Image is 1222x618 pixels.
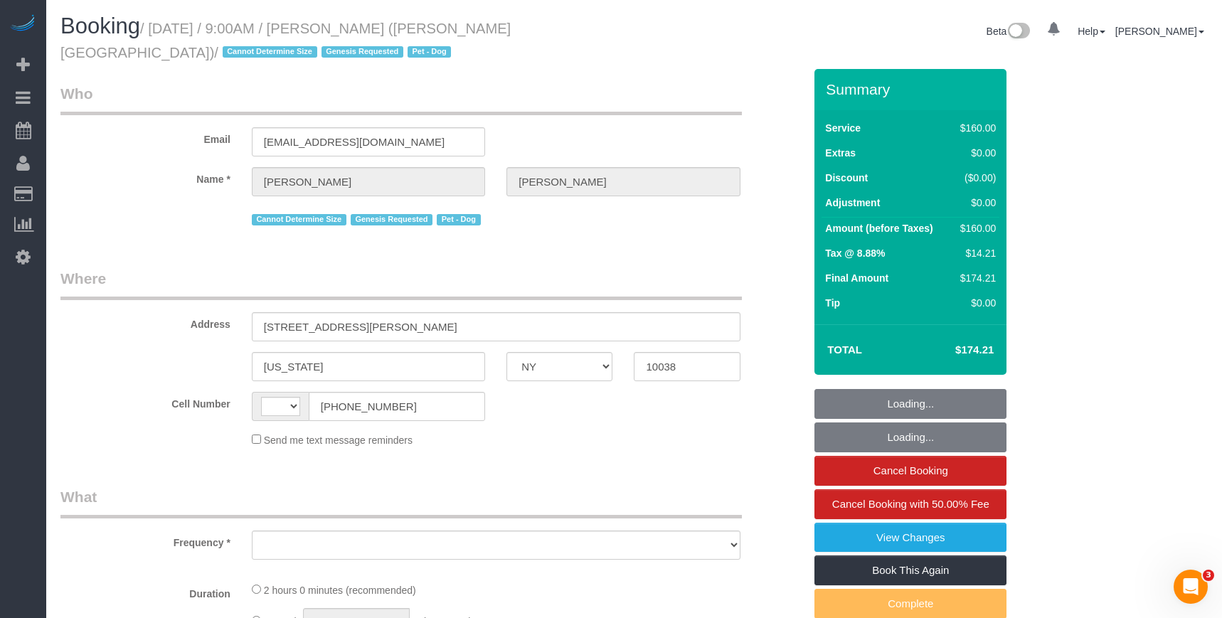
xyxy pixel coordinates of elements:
div: $0.00 [955,146,996,160]
label: Final Amount [825,271,888,285]
div: $160.00 [955,121,996,135]
span: 2 hours 0 minutes (recommended) [264,585,416,596]
label: Duration [50,582,241,601]
div: $14.21 [955,246,996,260]
div: $0.00 [955,296,996,310]
a: Help [1078,26,1105,37]
label: Name * [50,167,241,186]
span: Cancel Booking with 50.00% Fee [832,498,989,510]
span: Cannot Determine Size [223,46,317,58]
div: $160.00 [955,221,996,235]
div: ($0.00) [955,171,996,185]
a: Book This Again [814,555,1006,585]
input: Zip Code [634,352,740,381]
span: Genesis Requested [351,214,432,225]
label: Amount (before Taxes) [825,221,933,235]
iframe: Intercom live chat [1174,570,1208,604]
img: New interface [1006,23,1030,41]
input: Last Name [506,167,740,196]
a: Beta [987,26,1031,37]
span: Booking [60,14,140,38]
span: Send me text message reminders [264,435,413,446]
span: Pet - Dog [408,46,451,58]
label: Service [825,121,861,135]
legend: Where [60,268,742,300]
a: Cancel Booking [814,456,1006,486]
a: [PERSON_NAME] [1115,26,1204,37]
span: Pet - Dog [437,214,480,225]
input: City [252,352,485,381]
span: Genesis Requested [322,46,403,58]
small: / [DATE] / 9:00AM / [PERSON_NAME] ([PERSON_NAME][GEOGRAPHIC_DATA]) [60,21,511,60]
legend: Who [60,83,742,115]
label: Cell Number [50,392,241,411]
span: / [214,45,455,60]
label: Email [50,127,241,146]
legend: What [60,486,742,518]
img: Automaid Logo [9,14,37,34]
label: Tax @ 8.88% [825,246,885,260]
div: $0.00 [955,196,996,210]
strong: Total [827,343,862,356]
label: Adjustment [825,196,880,210]
label: Discount [825,171,868,185]
div: $174.21 [955,271,996,285]
input: First Name [252,167,485,196]
span: 3 [1203,570,1214,581]
a: Cancel Booking with 50.00% Fee [814,489,1006,519]
h4: $174.21 [913,344,994,356]
h3: Summary [826,81,999,97]
span: Cannot Determine Size [252,214,346,225]
label: Frequency * [50,531,241,550]
label: Address [50,312,241,331]
label: Tip [825,296,840,310]
a: View Changes [814,523,1006,553]
label: Extras [825,146,856,160]
input: Cell Number [309,392,485,421]
input: Email [252,127,485,156]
